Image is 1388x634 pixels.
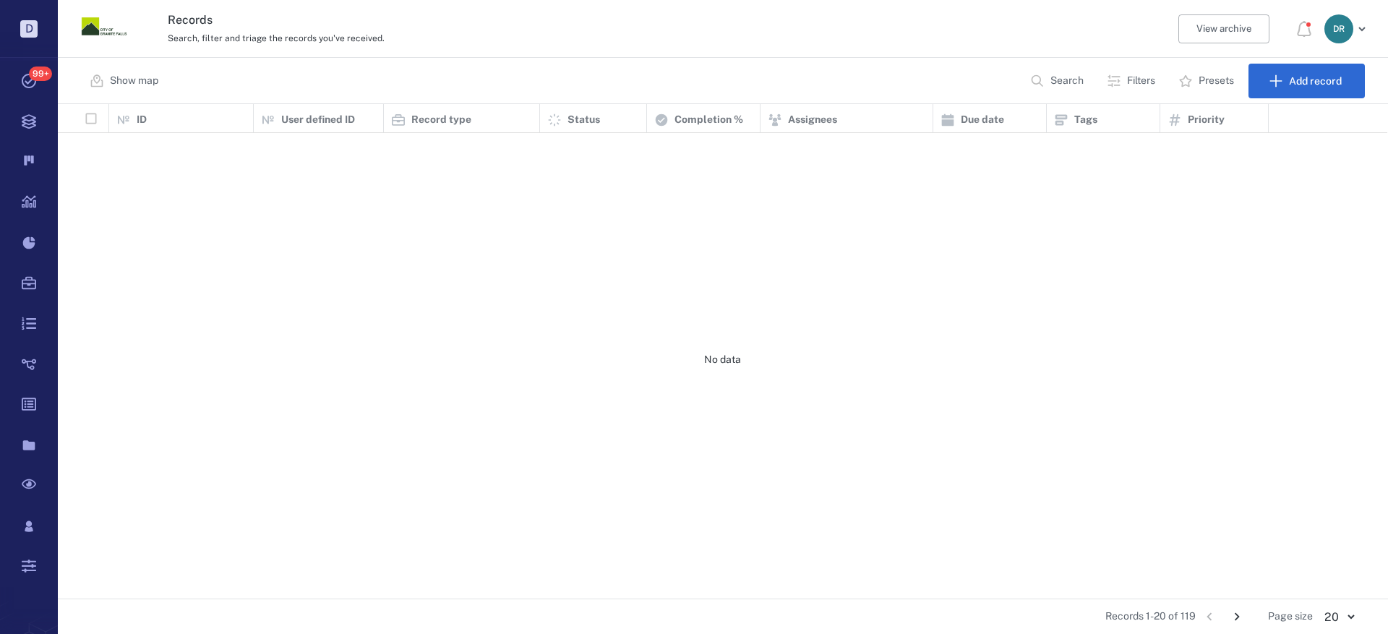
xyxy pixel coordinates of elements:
[567,113,600,127] p: Status
[29,67,52,81] span: 99+
[674,113,743,127] p: Completion %
[961,113,1004,127] p: Due date
[81,4,127,55] a: Go home
[1105,609,1196,624] span: Records 1-20 of 119
[137,113,147,127] p: ID
[1021,64,1095,98] button: Search
[281,113,355,127] p: User defined ID
[1196,605,1251,628] nav: pagination navigation
[1225,605,1248,628] button: Go to next page
[20,20,38,38] p: D
[110,74,158,88] p: Show map
[168,12,956,29] h3: Records
[58,133,1387,587] div: No data
[1127,74,1155,88] p: Filters
[1248,64,1365,98] button: Add record
[1324,14,1371,43] button: DR
[168,33,385,43] span: Search, filter and triage the records you've received.
[1098,64,1167,98] button: Filters
[1199,74,1234,88] p: Presets
[1178,14,1269,43] button: View archive
[81,4,127,50] img: Granite Falls logo
[1170,64,1246,98] button: Presets
[1188,113,1225,127] p: Priority
[788,113,837,127] p: Assignees
[411,113,471,127] p: Record type
[1050,74,1084,88] p: Search
[1268,609,1313,624] span: Page size
[1324,14,1353,43] div: D R
[81,64,170,98] button: Show map
[1074,113,1097,127] p: Tags
[1313,609,1365,625] div: 20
